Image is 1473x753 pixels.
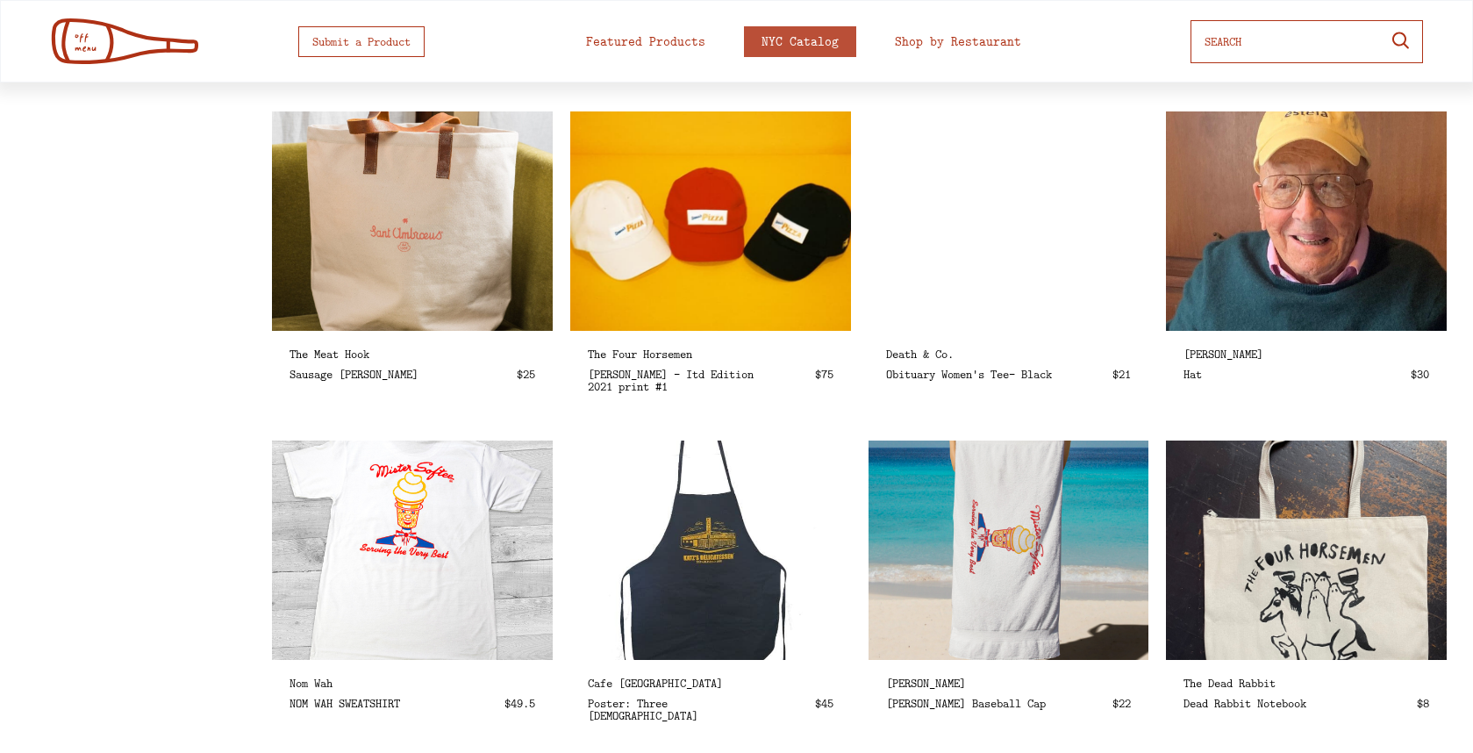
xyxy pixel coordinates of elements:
[869,111,1149,331] div: Obituary Women's Tee- Black
[1417,697,1429,709] div: $8
[886,697,1079,709] div: [PERSON_NAME] Baseball Cap
[517,368,535,380] div: $25
[1183,348,1429,360] div: [PERSON_NAME]
[1112,368,1131,380] div: $21
[588,368,781,392] div: [PERSON_NAME] - Itd Edition 2021 print #1
[290,368,483,380] div: Sausage [PERSON_NAME]
[272,111,553,331] div: Sausage Rosary Tshirt
[504,697,535,709] div: $49.5
[1411,368,1429,380] div: $30
[586,35,705,48] div: Featured Products
[290,348,535,360] div: The Meat Hook
[886,677,1132,689] div: [PERSON_NAME]
[588,697,781,721] div: Poster: Three [DEMOGRAPHIC_DATA]
[1166,111,1447,331] div: Hat
[50,18,201,65] img: off menu
[298,26,425,57] button: Submit a Product
[886,348,1132,360] div: Death & Co.
[1205,25,1375,57] input: SEARCH
[1166,441,1447,660] div: Dead Rabbit Notebook
[588,677,833,689] div: Cafe [GEOGRAPHIC_DATA]
[1183,368,1376,380] div: Hat
[886,368,1079,380] div: Obituary Women's Tee- Black
[895,35,1021,48] div: Shop by Restaurant
[588,348,833,360] div: The Four Horsemen
[290,697,483,709] div: NOM WAH SWEATSHIRT
[1183,697,1376,709] div: Dead Rabbit Notebook
[869,441,1149,660] div: Sardi’s Baseball Cap
[570,441,851,660] div: Poster: Three Ladies
[762,35,839,48] div: NYC Catalog
[1112,697,1131,709] div: $22
[1183,677,1429,689] div: The Dead Rabbit
[272,441,553,660] div: NOM WAH SWEATSHIRT
[290,677,535,689] div: Nom Wah
[815,368,833,380] div: $75
[570,111,851,331] div: Mike Pare - Itd Edition 2021 print #1
[815,697,833,709] div: $45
